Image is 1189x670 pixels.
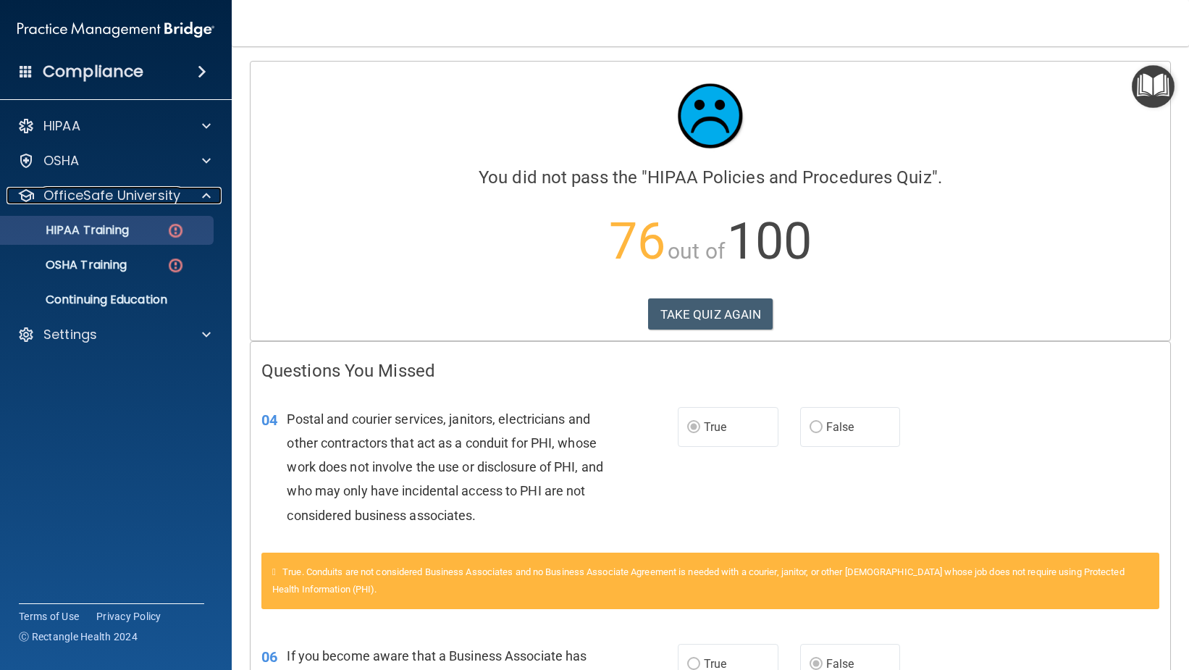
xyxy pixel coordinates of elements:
span: out of [668,238,725,264]
span: Ⓒ Rectangle Health 2024 [19,629,138,644]
span: 06 [261,648,277,666]
input: True [687,659,700,670]
button: TAKE QUIZ AGAIN [648,298,773,330]
h4: You did not pass the " ". [261,168,1159,187]
p: Continuing Education [9,293,207,307]
span: 100 [727,212,812,271]
span: False [826,420,854,434]
p: OfficeSafe University [43,187,180,204]
p: Settings [43,326,97,343]
img: danger-circle.6113f641.png [167,222,185,240]
h4: Compliance [43,62,143,82]
span: True. Conduits are not considered Business Associates and no Business Associate Agreement is need... [272,566,1125,595]
a: OfficeSafe University [17,187,211,204]
span: 04 [261,411,277,429]
p: OSHA Training [9,258,127,272]
a: Terms of Use [19,609,79,624]
p: HIPAA Training [9,223,129,238]
p: OSHA [43,152,80,169]
img: PMB logo [17,15,214,44]
span: 76 [609,212,665,271]
button: Open Resource Center [1132,65,1175,108]
span: HIPAA Policies and Procedures Quiz [647,167,931,188]
span: True [704,420,726,434]
img: danger-circle.6113f641.png [167,256,185,275]
img: sad_face.ecc698e2.jpg [667,72,754,159]
input: False [810,659,823,670]
a: Settings [17,326,211,343]
a: HIPAA [17,117,211,135]
a: Privacy Policy [96,609,161,624]
a: OSHA [17,152,211,169]
span: Postal and courier services, janitors, electricians and other contractors that act as a conduit f... [287,411,603,523]
h4: Questions You Missed [261,361,1159,380]
input: False [810,422,823,433]
iframe: Drift Widget Chat Controller [1117,570,1172,625]
p: HIPAA [43,117,80,135]
input: True [687,422,700,433]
